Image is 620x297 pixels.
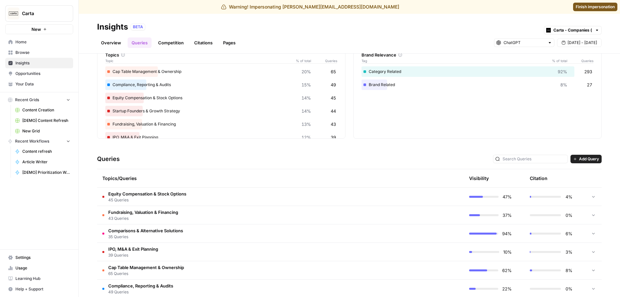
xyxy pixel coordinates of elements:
span: 13% [301,121,311,127]
span: 39 Queries [108,252,158,258]
a: Pages [219,37,239,48]
div: BETA [131,24,145,30]
a: [DEMO] Prioritization Workflow for creation [12,167,73,178]
div: Brand Relevance [362,52,593,58]
span: Usage [15,265,70,271]
span: Help + Support [15,286,70,292]
span: 47% [503,194,512,200]
span: Comparisons & Alternative Solutions [108,227,183,234]
span: 10% [503,249,512,255]
span: Equity Compensation & Stock Options [108,191,186,197]
div: Equity Compensation & Stock Options [105,93,337,103]
span: 8% [560,81,567,88]
a: Article Writer [12,157,73,167]
a: Learning Hub [5,273,73,284]
button: Add Query [570,155,602,163]
a: New Grid [12,126,73,136]
span: 43 Queries [108,216,178,221]
input: ChatGPT [504,39,545,46]
div: Visibility [469,175,489,182]
span: Recent Grids [15,97,39,103]
span: 49 Queries [108,289,173,295]
span: Add Query [579,156,599,162]
span: 27 [587,81,592,88]
span: 14% [301,108,311,114]
span: Topic [105,58,291,63]
div: Startup Founders & Growth Strategy [105,106,337,116]
button: Recent Grids [5,95,73,105]
div: Brand Related [362,80,593,90]
a: Overview [97,37,125,48]
span: 14% [301,95,311,101]
span: 20% [301,68,311,75]
span: Insights [15,60,70,66]
button: [DATE] - [DATE] [557,38,602,47]
span: New [31,26,41,33]
span: Home [15,39,70,45]
span: 44 [331,108,336,114]
a: [DEMO] Content Refresh [12,115,73,126]
span: 49 [331,81,336,88]
span: Compliance, Reporting & Audits [108,283,173,289]
div: Warning! Impersonating [PERSON_NAME][EMAIL_ADDRESS][DOMAIN_NAME] [221,4,399,10]
div: Insights [97,22,128,32]
span: % of total [291,58,311,63]
span: 94% [502,230,512,237]
span: 35 Queries [108,234,183,240]
a: Usage [5,263,73,273]
a: Browse [5,47,73,58]
div: Category Related [362,66,593,77]
span: 0% [565,286,572,292]
span: Your Data [15,81,70,87]
a: Queries [128,37,152,48]
span: Finish impersonation [576,4,615,10]
span: Queries [567,58,593,63]
button: New [5,24,73,34]
span: Content refresh [22,148,70,154]
a: Competition [154,37,188,48]
span: 39 [331,134,336,141]
input: Search Queries [503,156,566,162]
span: [DEMO] Content Refresh [22,118,70,124]
a: Settings [5,252,73,263]
div: Cap Table Management & Ownership [105,66,337,77]
span: 92% [558,68,567,75]
div: Citation [530,169,548,187]
span: 65 [331,68,336,75]
span: Carta [22,10,62,17]
span: 45 [331,95,336,101]
span: Learning Hub [15,276,70,282]
a: Citations [190,37,217,48]
span: Opportunities [15,71,70,77]
button: Help + Support [5,284,73,294]
span: 3% [565,249,572,255]
span: Article Writer [22,159,70,165]
span: 6% [565,230,572,237]
span: 62% [502,267,512,274]
span: 45 Queries [108,197,186,203]
a: Content Creation [12,105,73,115]
span: Content Creation [22,107,70,113]
div: Fundraising, Valuation & Financing [105,119,337,129]
span: 12% [301,134,311,141]
button: Workspace: Carta [5,5,73,22]
span: New Grid [22,128,70,134]
span: [DATE] - [DATE] [568,40,597,46]
div: Compliance, Reporting & Audits [105,80,337,90]
span: Cap Table Management & Ownership [108,264,184,271]
span: 293 [584,68,592,75]
a: Content refresh [12,146,73,157]
span: 37% [503,212,512,218]
span: % of total [548,58,567,63]
span: Queries [311,58,337,63]
span: Settings [15,255,70,261]
span: Fundraising, Valuation & Financing [108,209,178,216]
span: 15% [301,81,311,88]
div: Topics [105,52,337,58]
span: 22% [502,286,512,292]
div: Topics/Queries [102,169,396,187]
span: 0% [565,212,572,218]
a: Opportunities [5,68,73,79]
button: Recent Workflows [5,136,73,146]
span: 4% [565,194,572,200]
